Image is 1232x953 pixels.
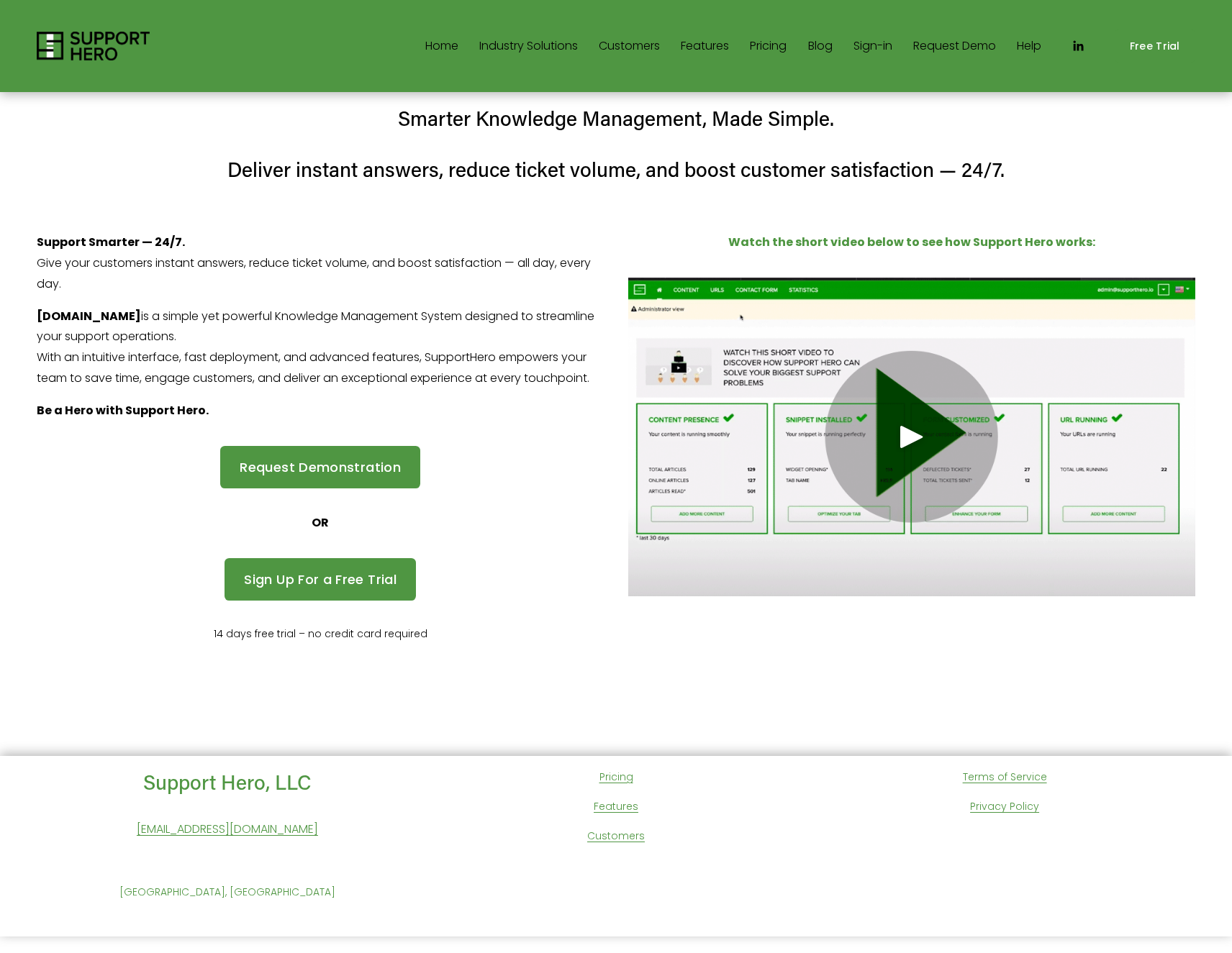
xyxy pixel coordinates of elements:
a: Help [1017,35,1041,58]
a: Sign-in [853,35,892,58]
a: folder dropdown [479,35,578,58]
a: Request Demo [913,35,996,58]
a: Blog [808,35,833,58]
h4: Deliver instant answers, reduce ticket volume, and boost customer satisfaction — 24/7. [37,155,1195,183]
a: Request Demonstration [220,446,420,488]
strong: [DOMAIN_NAME] [37,308,141,324]
div: Play [894,419,929,454]
p: Give your customers instant answers, reduce ticket volume, and boost satisfaction — all day, ever... [37,232,604,294]
img: Support Hero [37,32,150,60]
h4: Smarter Knowledge Management, Made Simple. [37,104,1195,132]
a: Home [425,35,458,58]
strong: Be a Hero with Support Hero. [37,402,209,419]
a: LinkedIn [1071,39,1085,53]
strong: OR [312,514,329,531]
span: [GEOGRAPHIC_DATA], [GEOGRAPHIC_DATA] [119,885,335,899]
a: Terms of Service [963,768,1047,786]
a: Free Trial [1115,29,1195,63]
a: Features [681,35,729,58]
a: Customers [599,35,660,58]
a: Features [594,798,638,816]
span: Industry Solutions [479,36,578,57]
h4: Support Hero, LLC [37,768,417,796]
strong: Watch the short video below to see how Support Hero works: [728,234,1095,250]
a: Privacy Policy [970,798,1039,816]
a: Pricing [599,768,633,786]
p: 14 days free trial – no credit card required [37,625,604,643]
strong: Support Smarter — 24/7. [37,234,185,250]
a: Sign Up For a Free Trial [225,558,416,601]
a: Customers [587,827,645,845]
a: Pricing [750,35,787,58]
p: is a simple yet powerful Knowledge Management System designed to streamline your support operatio... [37,306,604,389]
a: [EMAIL_ADDRESS][DOMAIN_NAME] [137,819,318,840]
